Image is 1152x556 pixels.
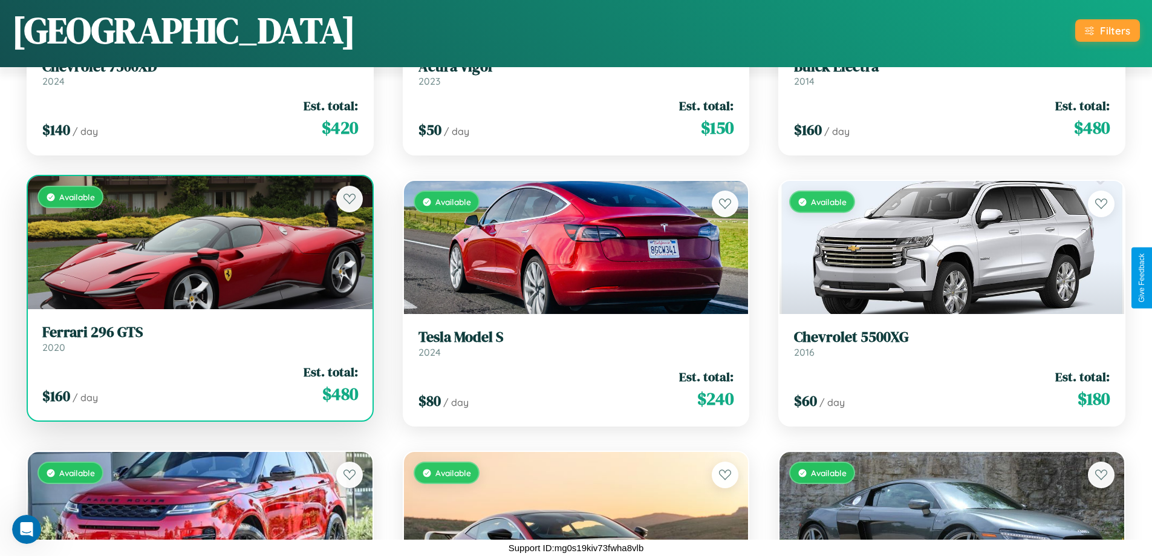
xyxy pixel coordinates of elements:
[42,120,70,140] span: $ 140
[42,324,358,353] a: Ferrari 296 GTS2020
[12,515,41,544] iframe: Intercom live chat
[1100,24,1130,37] div: Filters
[701,116,734,140] span: $ 150
[1074,116,1110,140] span: $ 480
[435,468,471,478] span: Available
[824,125,850,137] span: / day
[322,382,358,406] span: $ 480
[811,468,847,478] span: Available
[811,197,847,207] span: Available
[444,125,469,137] span: / day
[435,197,471,207] span: Available
[819,396,845,408] span: / day
[794,58,1110,88] a: Buick Electra2014
[73,391,98,404] span: / day
[1078,387,1110,411] span: $ 180
[418,346,441,358] span: 2024
[42,58,358,88] a: Chevrolet 7500XD2024
[1055,97,1110,114] span: Est. total:
[679,97,734,114] span: Est. total:
[794,391,817,411] span: $ 60
[73,125,98,137] span: / day
[679,368,734,385] span: Est. total:
[42,75,65,87] span: 2024
[59,468,95,478] span: Available
[304,363,358,381] span: Est. total:
[418,391,441,411] span: $ 80
[1055,368,1110,385] span: Est. total:
[418,120,441,140] span: $ 50
[42,341,65,353] span: 2020
[1075,19,1140,42] button: Filters
[509,540,643,556] p: Support ID: mg0s19kiv73fwha8vlb
[443,396,469,408] span: / day
[794,329,1110,346] h3: Chevrolet 5500XG
[794,329,1110,358] a: Chevrolet 5500XG2016
[1137,253,1146,303] div: Give Feedback
[322,116,358,140] span: $ 420
[42,386,70,406] span: $ 160
[304,97,358,114] span: Est. total:
[697,387,734,411] span: $ 240
[418,329,734,358] a: Tesla Model S2024
[59,192,95,202] span: Available
[418,58,734,88] a: Acura Vigor2023
[794,346,815,358] span: 2016
[794,120,822,140] span: $ 160
[418,75,440,87] span: 2023
[794,75,815,87] span: 2014
[12,5,356,55] h1: [GEOGRAPHIC_DATA]
[42,324,358,341] h3: Ferrari 296 GTS
[418,329,734,346] h3: Tesla Model S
